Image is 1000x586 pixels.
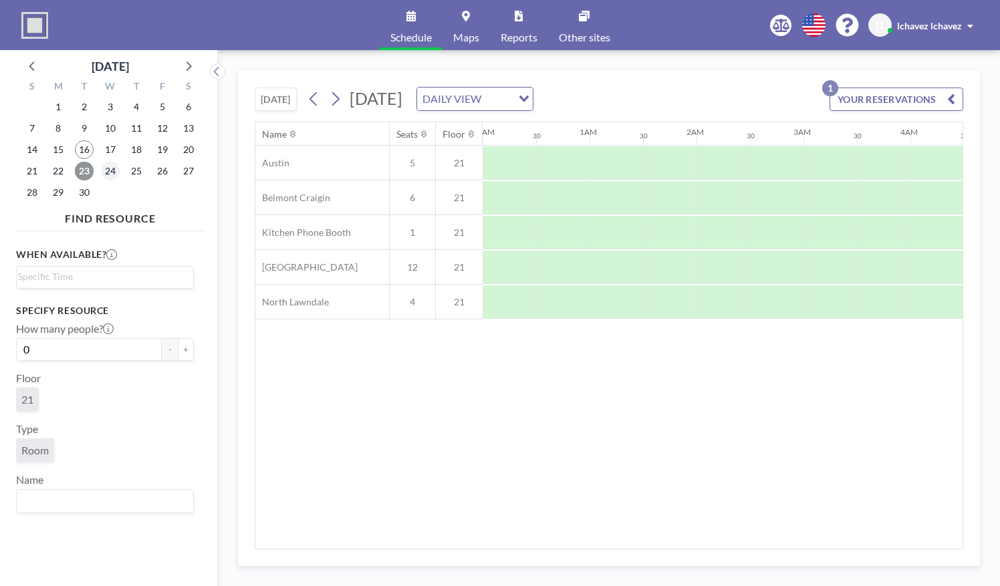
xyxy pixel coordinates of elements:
div: Search for option [17,490,193,512]
label: Name [16,473,43,486]
input: Search for option [485,90,511,108]
span: 21 [21,393,33,406]
span: Tuesday, September 16, 2025 [75,140,94,159]
span: North Lawndale [255,296,329,308]
span: 21 [436,192,483,204]
span: Wednesday, September 24, 2025 [101,162,120,180]
span: Friday, September 12, 2025 [153,119,172,138]
label: How many people? [16,322,114,335]
span: Wednesday, September 10, 2025 [101,119,120,138]
input: Search for option [18,492,186,510]
span: Reports [501,32,537,43]
span: Tuesday, September 9, 2025 [75,119,94,138]
button: [DATE] [255,88,297,111]
span: Sunday, September 21, 2025 [23,162,41,180]
div: Search for option [417,88,533,110]
label: Type [16,422,38,436]
span: Schedule [390,32,432,43]
div: 3AM [793,127,811,137]
span: Monday, September 1, 2025 [49,98,68,116]
div: S [175,79,201,96]
span: Sunday, September 28, 2025 [23,183,41,202]
span: Thursday, September 18, 2025 [127,140,146,159]
div: T [123,79,149,96]
div: 30 [747,132,755,140]
span: Monday, September 29, 2025 [49,183,68,202]
span: Monday, September 15, 2025 [49,140,68,159]
span: 21 [436,157,483,169]
div: F [149,79,175,96]
span: 5 [390,157,435,169]
span: Monday, September 22, 2025 [49,162,68,180]
div: Seats [396,128,418,140]
div: 4AM [900,127,918,137]
div: T [72,79,98,96]
span: Kitchen Phone Booth [255,227,351,239]
span: Thursday, September 25, 2025 [127,162,146,180]
span: Maps [453,32,479,43]
div: S [19,79,45,96]
span: lchavez lchavez [897,20,962,31]
span: Saturday, September 20, 2025 [179,140,198,159]
h3: Specify resource [16,305,194,317]
span: Monday, September 8, 2025 [49,119,68,138]
div: Floor [443,128,465,140]
label: Floor [16,372,41,385]
span: Tuesday, September 2, 2025 [75,98,94,116]
div: W [98,79,124,96]
span: Sunday, September 14, 2025 [23,140,41,159]
span: Saturday, September 13, 2025 [179,119,198,138]
span: 21 [436,261,483,273]
span: Saturday, September 27, 2025 [179,162,198,180]
h4: FIND RESOURCE [16,206,205,225]
span: 4 [390,296,435,308]
span: [DATE] [350,88,402,108]
span: 1 [390,227,435,239]
button: YOUR RESERVATIONS1 [830,88,963,111]
button: - [162,338,178,361]
span: Sunday, September 7, 2025 [23,119,41,138]
span: Saturday, September 6, 2025 [179,98,198,116]
span: DAILY VIEW [420,90,484,108]
input: Search for option [18,269,186,284]
span: Tuesday, September 23, 2025 [75,162,94,180]
span: 21 [436,227,483,239]
div: 2AM [686,127,704,137]
span: Wednesday, September 17, 2025 [101,140,120,159]
span: Friday, September 5, 2025 [153,98,172,116]
span: Room [21,444,49,457]
div: 30 [854,132,862,140]
span: [GEOGRAPHIC_DATA] [255,261,358,273]
span: Other sites [559,32,610,43]
div: 30 [640,132,648,140]
div: Name [262,128,287,140]
span: Friday, September 26, 2025 [153,162,172,180]
div: 1AM [580,127,597,137]
div: 30 [961,132,969,140]
span: Friday, September 19, 2025 [153,140,172,159]
span: Austin [255,157,289,169]
div: 30 [533,132,541,140]
span: Belmont Craigin [255,192,330,204]
p: 1 [822,80,838,96]
div: M [45,79,72,96]
span: Thursday, September 4, 2025 [127,98,146,116]
span: Tuesday, September 30, 2025 [75,183,94,202]
span: 21 [436,296,483,308]
span: 12 [390,261,435,273]
div: 12AM [473,127,495,137]
span: Wednesday, September 3, 2025 [101,98,120,116]
span: LL [876,19,885,31]
div: [DATE] [92,57,129,76]
img: organization-logo [21,12,48,39]
span: Thursday, September 11, 2025 [127,119,146,138]
button: + [178,338,194,361]
span: 6 [390,192,435,204]
div: Search for option [17,267,193,287]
